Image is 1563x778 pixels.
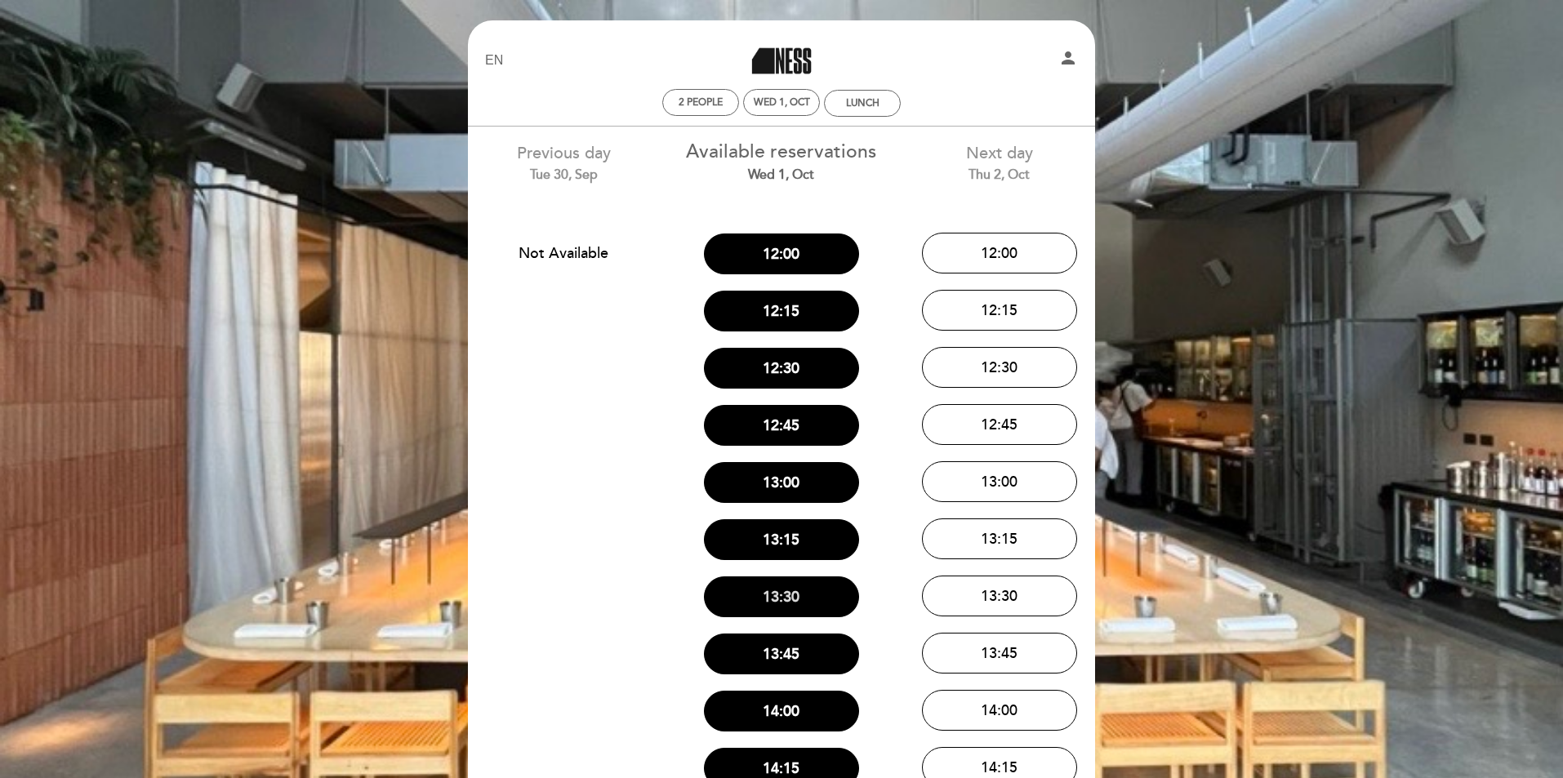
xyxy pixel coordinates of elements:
button: 12:00 [704,233,859,274]
div: Available reservations [685,139,879,184]
div: Next day [902,142,1096,184]
button: 13:00 [922,461,1077,502]
div: Thu 2, Oct [902,166,1096,184]
button: 12:45 [922,404,1077,445]
a: Ness [679,38,884,83]
button: 12:00 [922,233,1077,273]
div: Tue 30, Sep [467,166,661,184]
div: Wed 1, Oct [685,166,879,184]
button: 13:00 [704,462,859,503]
button: 12:30 [922,347,1077,388]
button: 12:15 [922,290,1077,331]
button: 12:45 [704,405,859,446]
button: 13:15 [704,519,859,560]
button: Not Available [486,233,641,273]
div: Previous day [467,142,661,184]
button: 14:00 [704,691,859,731]
button: 12:15 [704,291,859,331]
button: 13:30 [922,576,1077,616]
i: person [1058,48,1078,68]
button: 13:45 [922,633,1077,674]
button: 13:30 [704,576,859,617]
button: 13:15 [922,518,1077,559]
button: 12:30 [704,348,859,389]
button: person [1058,48,1078,73]
span: 2 people [679,96,723,109]
button: 14:00 [922,690,1077,731]
div: Lunch [846,97,879,109]
div: Wed 1, Oct [754,96,810,109]
button: 13:45 [704,634,859,674]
